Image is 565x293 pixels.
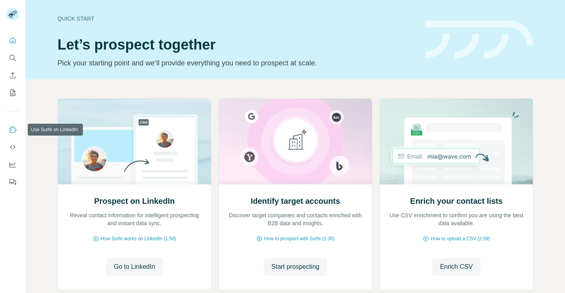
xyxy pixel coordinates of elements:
[6,86,19,100] button: My lists
[264,235,335,242] span: How to prospect with Surfe (1:30)
[57,57,416,69] p: Pick your starting point and we’ll provide everything you need to prospect at scale.
[101,235,176,242] span: How Surfe works on LinkedIn (1:58)
[227,211,364,227] p: Discover target companies and contacts enriched with B2B data and insights.
[66,211,203,227] p: Reveal contact information for intelligent prospecting and instant data sync.
[431,235,490,242] span: How to upload a CSV (2:59)
[94,195,174,207] h2: Prospect on LinkedIn
[114,262,155,272] span: Go to LinkedIn
[6,68,19,82] button: Enrich CSV
[106,258,163,276] button: Go to LinkedIn
[6,51,19,65] button: Search
[57,37,416,53] h1: Let’s prospect together
[6,33,19,48] button: Quick start
[57,99,211,184] img: Prospect on LinkedIn
[388,211,525,227] p: Use CSV enrichment to confirm you are using the best data available.
[6,175,19,189] button: Feedback
[264,258,328,276] button: Start prospecting
[218,99,372,184] img: Identify target accounts
[425,21,533,59] img: banner
[440,262,473,272] span: Enrich CSV
[57,15,416,23] div: Quick start
[6,157,19,172] button: Dashboard
[6,140,19,154] button: Use Surfe API
[379,99,533,184] img: Enrich your contact lists
[272,262,320,272] span: Start prospecting
[432,258,481,276] button: Enrich CSV
[251,195,340,207] h2: Identify target accounts
[410,195,502,207] h2: Enrich your contact lists
[6,123,19,137] button: Use Surfe on LinkedIn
